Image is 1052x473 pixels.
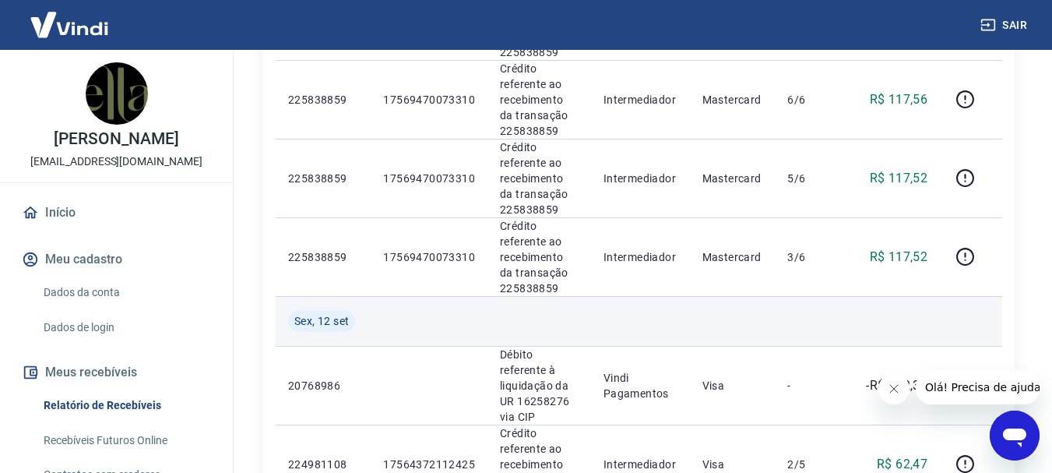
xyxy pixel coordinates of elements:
p: Intermediador [603,457,677,472]
p: Intermediador [603,171,677,186]
p: Crédito referente ao recebimento da transação 225838859 [500,218,579,296]
p: 225838859 [288,92,358,108]
p: 225838859 [288,171,358,186]
p: Mastercard [702,171,763,186]
p: Intermediador [603,92,677,108]
p: R$ 117,56 [870,90,928,109]
iframe: Fechar mensagem [878,373,910,404]
p: [PERSON_NAME] [54,131,178,147]
a: Recebíveis Futuros Online [37,425,214,457]
p: 20768986 [288,378,358,394]
p: Intermediador [603,249,677,265]
span: Sex, 12 set [294,313,349,329]
p: Crédito referente ao recebimento da transação 225838859 [500,61,579,139]
button: Sair [977,11,1033,40]
p: Vindi Pagamentos [603,370,677,401]
img: Vindi [19,1,120,48]
p: 225838859 [288,249,358,265]
p: -R$ 312,36 [866,376,927,395]
p: 17569470073310 [383,249,475,265]
p: Visa [702,378,763,394]
p: - [787,378,833,394]
p: Débito referente à liquidação da UR 16258276 via CIP [500,347,579,425]
p: 3/6 [787,249,833,265]
p: 224981108 [288,457,358,472]
p: R$ 117,52 [870,248,928,267]
a: Início [19,196,214,230]
p: 17564372112425 [383,457,475,472]
p: Mastercard [702,92,763,108]
a: Dados de login [37,312,214,344]
p: Mastercard [702,249,763,265]
p: 2/5 [787,457,833,472]
p: Crédito referente ao recebimento da transação 225838859 [500,139,579,217]
p: 5/6 [787,171,833,186]
p: R$ 117,52 [870,169,928,188]
a: Relatório de Recebíveis [37,390,214,422]
img: 5e24a6e3-9fc3-4a65-828d-630295013149.jpeg [86,62,148,125]
iframe: Botão para abrir a janela de mensagens [990,411,1040,461]
p: [EMAIL_ADDRESS][DOMAIN_NAME] [30,154,202,170]
p: 17569470073310 [383,171,475,186]
p: 6/6 [787,92,833,108]
span: Olá! Precisa de ajuda? [9,11,131,23]
a: Dados da conta [37,277,214,309]
button: Meus recebíveis [19,355,214,390]
p: 17569470073310 [383,92,475,108]
button: Meu cadastro [19,242,214,277]
iframe: Mensagem da empresa [916,370,1040,404]
p: Visa [702,457,763,472]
